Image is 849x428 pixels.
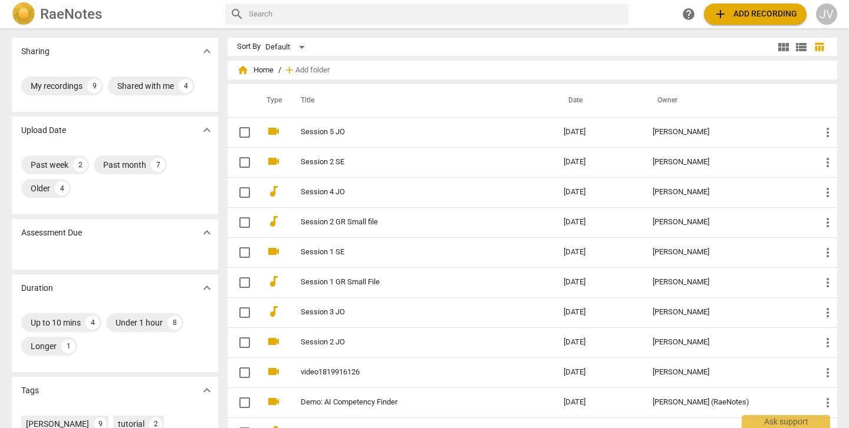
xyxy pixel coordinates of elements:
span: expand_more [200,44,214,58]
td: [DATE] [554,207,643,237]
span: expand_more [200,123,214,137]
span: more_vert [821,215,835,230]
div: Older [31,183,50,194]
div: [PERSON_NAME] [653,308,802,317]
div: My recordings [31,80,83,92]
td: [DATE] [554,267,643,297]
div: [PERSON_NAME] [653,338,802,347]
span: more_vert [821,155,835,170]
input: Search [249,5,624,24]
span: audiotrack [266,184,281,198]
a: Help [678,4,699,25]
span: view_list [794,40,808,54]
p: Sharing [21,45,50,58]
span: videocam [266,334,281,349]
a: Session 1 SE [301,248,521,257]
span: more_vert [821,336,835,350]
a: Session 2 JO [301,338,521,347]
td: [DATE] [554,237,643,267]
div: 4 [179,79,193,93]
td: [DATE] [554,117,643,147]
span: more_vert [821,125,835,140]
a: video1819916126 [301,368,521,377]
div: [PERSON_NAME] [653,218,802,227]
div: 8 [167,316,182,330]
button: JV [816,4,837,25]
div: Past month [103,159,146,171]
a: Session 5 JO [301,128,521,137]
div: Under 1 hour [116,317,163,329]
span: audiotrack [266,304,281,318]
div: [PERSON_NAME] [653,188,802,197]
div: 2 [73,158,87,172]
span: home [237,64,249,76]
a: Session 3 JO [301,308,521,317]
div: 1 [61,339,75,353]
div: 4 [55,181,69,195]
p: Assessment Due [21,227,82,239]
div: Default [265,38,309,57]
a: Demo: AI Competency Finder [301,398,521,407]
span: Add folder [295,66,330,75]
td: [DATE] [554,357,643,387]
span: more_vert [821,396,835,410]
div: Up to 10 mins [31,317,81,329]
span: Home [237,64,274,76]
span: videocam [266,364,281,379]
div: [PERSON_NAME] [653,248,802,257]
img: Logo [12,2,35,26]
th: Owner [643,84,811,117]
button: Table view [810,38,828,56]
div: [PERSON_NAME] [653,158,802,167]
td: [DATE] [554,177,643,207]
button: Upload [704,4,807,25]
span: audiotrack [266,274,281,288]
button: Show more [198,279,216,297]
th: Title [287,84,554,117]
span: more_vert [821,366,835,380]
span: table_chart [814,41,825,52]
td: [DATE] [554,387,643,417]
p: Upload Date [21,124,66,137]
button: List view [792,38,810,56]
button: Tile view [775,38,792,56]
div: 7 [151,158,165,172]
td: [DATE] [554,327,643,357]
span: more_vert [821,185,835,200]
span: expand_more [200,281,214,295]
button: Show more [198,42,216,60]
span: videocam [266,124,281,138]
span: expand_more [200,383,214,397]
span: help [682,7,696,21]
th: Type [257,84,287,117]
div: Sort By [237,42,261,51]
span: add [713,7,728,21]
span: more_vert [821,306,835,320]
div: Longer [31,340,57,352]
span: more_vert [821,276,835,290]
span: / [278,66,281,75]
div: [PERSON_NAME] [653,128,802,137]
div: 9 [87,79,101,93]
span: view_module [776,40,791,54]
div: Ask support [742,415,830,428]
span: expand_more [200,225,214,240]
a: Session 4 JO [301,188,521,197]
span: audiotrack [266,214,281,228]
div: 4 [85,316,100,330]
div: Past week [31,159,68,171]
a: Session 2 GR Small file [301,218,521,227]
a: Session 2 SE [301,158,521,167]
span: more_vert [821,245,835,260]
span: Add recording [713,7,797,21]
td: [DATE] [554,297,643,327]
td: [DATE] [554,147,643,177]
span: videocam [266,154,281,168]
div: Shared with me [117,80,174,92]
span: videocam [266,394,281,409]
p: Duration [21,282,53,294]
div: [PERSON_NAME] [653,368,802,377]
div: [PERSON_NAME] [653,278,802,287]
a: Session 1 GR Small File [301,278,521,287]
